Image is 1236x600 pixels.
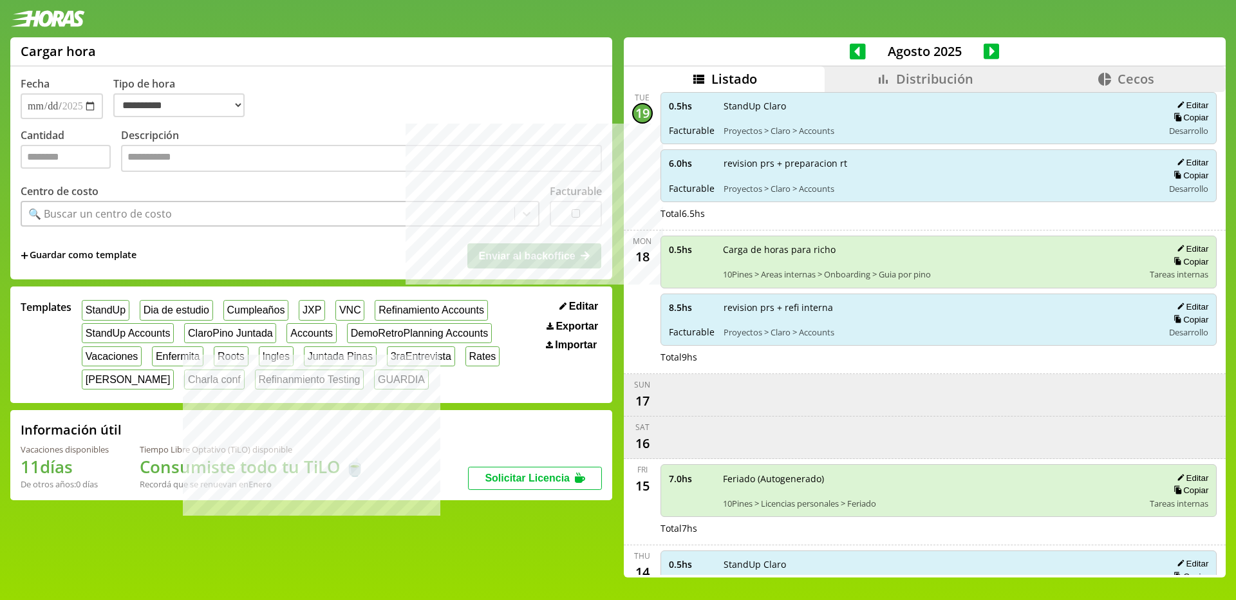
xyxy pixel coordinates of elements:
span: 0.5 hs [669,100,715,112]
button: Ingles [259,346,294,366]
div: 🔍 Buscar un centro de costo [28,207,172,221]
span: Templates [21,300,71,314]
button: Editar [1173,301,1208,312]
label: Cantidad [21,128,121,175]
label: Centro de costo [21,184,98,198]
h1: Cargar hora [21,42,96,60]
div: Sun [634,379,650,390]
span: revision prs + preparacion rt [724,157,1155,169]
textarea: Descripción [121,145,602,172]
button: JXP [299,300,325,320]
span: 0.5 hs [669,558,715,570]
span: Solicitar Licencia [485,473,570,483]
span: Tareas internas [1150,268,1208,280]
span: Feriado (Autogenerado) [723,473,1141,485]
span: 8.5 hs [669,301,715,314]
span: Facturable [669,326,715,338]
button: Copiar [1170,314,1208,325]
span: Carga de horas para richo [723,243,1141,256]
div: 17 [632,390,653,411]
span: Facturable [669,124,715,136]
span: Proyectos > Claro > Accounts [724,183,1155,194]
span: Facturable [669,182,715,194]
button: Copiar [1170,485,1208,496]
button: Editar [1173,558,1208,569]
h2: Información útil [21,421,122,438]
span: Desarrollo [1169,326,1208,338]
div: scrollable content [624,92,1226,576]
button: Editar [556,300,602,313]
button: [PERSON_NAME] [82,370,174,389]
span: Proyectos > Claro > Accounts [724,125,1155,136]
span: Desarrollo [1169,183,1208,194]
div: Total 9 hs [660,351,1217,363]
button: Juntada Pinas [304,346,377,366]
span: Desarrollo [1169,125,1208,136]
button: StandUp Accounts [82,323,174,343]
label: Descripción [121,128,602,175]
button: Exportar [543,320,602,333]
button: Copiar [1170,571,1208,582]
button: Copiar [1170,256,1208,267]
button: Enfermita [152,346,203,366]
span: 0.5 hs [669,243,714,256]
span: Editar [569,301,598,312]
div: Sat [635,422,650,433]
button: Cumpleaños [223,300,288,320]
span: StandUp Claro [724,100,1155,112]
div: Total 6.5 hs [660,207,1217,220]
button: VNC [335,300,364,320]
span: Tareas internas [1150,498,1208,509]
span: + [21,248,28,263]
div: 19 [632,103,653,124]
div: Thu [634,550,650,561]
div: Fri [637,464,648,475]
button: 3raEntrevista [387,346,455,366]
span: 7.0 hs [669,473,714,485]
button: Editar [1173,157,1208,168]
span: Exportar [556,321,598,332]
div: 14 [632,561,653,582]
button: Accounts [286,323,336,343]
button: ClaroPino Juntada [184,323,276,343]
button: Dia de estudio [140,300,213,320]
span: Distribución [896,70,973,88]
select: Tipo de hora [113,93,245,117]
div: Vacaciones disponibles [21,444,109,455]
button: DemoRetroPlanning Accounts [347,323,492,343]
div: Recordá que se renuevan en [140,478,365,490]
label: Tipo de hora [113,77,255,119]
button: Rates [465,346,500,366]
button: Editar [1173,243,1208,254]
button: Vacaciones [82,346,142,366]
span: Listado [711,70,757,88]
div: 18 [632,247,653,267]
button: Copiar [1170,170,1208,181]
div: Tiempo Libre Optativo (TiLO) disponible [140,444,365,455]
div: Total 7 hs [660,522,1217,534]
span: Agosto 2025 [866,42,984,60]
span: revision prs + refi interna [724,301,1155,314]
label: Facturable [550,184,602,198]
div: 16 [632,433,653,453]
button: Roots [214,346,248,366]
button: Refinamiento Accounts [375,300,487,320]
button: Copiar [1170,112,1208,123]
label: Fecha [21,77,50,91]
b: Enero [248,478,272,490]
button: GUARDIA [374,370,429,389]
span: Proyectos > Claro > Accounts [724,326,1155,338]
div: Tue [635,92,650,103]
span: Cecos [1118,70,1154,88]
div: De otros años: 0 días [21,478,109,490]
button: Refinanmiento Testing [255,370,364,389]
img: logotipo [10,10,85,27]
button: Editar [1173,473,1208,483]
span: Importar [555,339,597,351]
input: Cantidad [21,145,111,169]
span: 10Pines > Areas internas > Onboarding > Guia por pino [723,268,1141,280]
h1: 11 días [21,455,109,478]
h1: Consumiste todo tu TiLO 🍵 [140,455,365,478]
button: Charla conf [184,370,244,389]
div: 15 [632,475,653,496]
